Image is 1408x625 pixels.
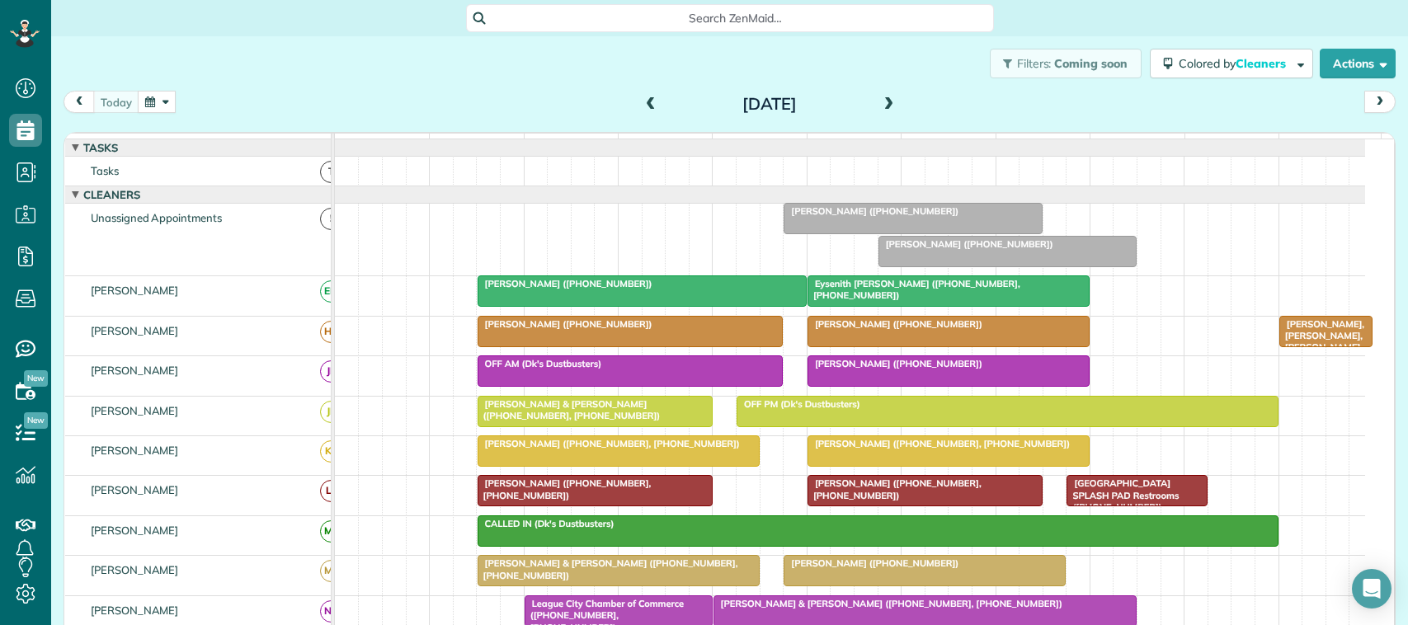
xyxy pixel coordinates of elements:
button: Colored byCleaners [1150,49,1313,78]
span: EM [320,280,342,303]
span: 1pm [902,137,930,150]
span: JR [320,401,342,423]
span: Cleaners [1236,56,1288,71]
span: 12pm [808,137,843,150]
span: 11am [713,137,750,150]
span: Tasks [87,164,122,177]
span: [PERSON_NAME], [PERSON_NAME], [PERSON_NAME], [PERSON_NAME], [PERSON_NAME] & [PERSON_NAME] P.C ([P... [1279,318,1365,460]
span: 9am [525,137,555,150]
span: [PERSON_NAME] [87,604,182,617]
span: [PERSON_NAME] [87,324,182,337]
span: [PERSON_NAME] [87,444,182,457]
span: HC [320,321,342,343]
span: 10am [619,137,656,150]
span: Cleaners [80,188,144,201]
div: Open Intercom Messenger [1352,569,1392,609]
span: [PERSON_NAME] & [PERSON_NAME] ([PHONE_NUMBER], [PHONE_NUMBER]) [477,557,738,580]
span: Colored by [1179,56,1292,71]
button: today [93,91,139,113]
span: [PERSON_NAME] ([PHONE_NUMBER]) [783,557,959,569]
span: [PERSON_NAME] ([PHONE_NUMBER]) [477,318,653,330]
span: [PERSON_NAME] [87,364,182,377]
span: KB [320,440,342,463]
span: 2pm [996,137,1025,150]
button: next [1364,91,1396,113]
span: New [24,370,48,387]
span: [PERSON_NAME] ([PHONE_NUMBER], [PHONE_NUMBER]) [477,438,741,449]
span: 7am [335,137,365,150]
span: 3pm [1090,137,1119,150]
span: [GEOGRAPHIC_DATA] SPLASH PAD Restrooms ([PHONE_NUMBER]) [1066,477,1179,513]
span: 5pm [1279,137,1308,150]
span: CALLED IN (Dk's Dustbusters) [477,518,615,529]
button: Actions [1320,49,1396,78]
span: [PERSON_NAME] & [PERSON_NAME] ([PHONE_NUMBER], [PHONE_NUMBER]) [477,398,662,421]
span: New [24,412,48,429]
span: [PERSON_NAME] [87,284,182,297]
span: Tasks [80,141,121,154]
span: OFF AM (Dk's Dustbusters) [477,358,603,369]
span: 4pm [1185,137,1214,150]
span: Coming soon [1054,56,1128,71]
span: Eysenith [PERSON_NAME] ([PHONE_NUMBER], [PHONE_NUMBER]) [807,278,1020,301]
span: T [320,161,342,183]
span: [PERSON_NAME] ([PHONE_NUMBER]) [477,278,653,289]
span: [PERSON_NAME] [87,563,182,576]
span: NN [320,600,342,623]
span: [PERSON_NAME] ([PHONE_NUMBER]) [878,238,1054,250]
span: [PERSON_NAME] ([PHONE_NUMBER], [PHONE_NUMBER]) [807,477,982,500]
span: [PERSON_NAME] [87,524,182,537]
span: LF [320,480,342,502]
span: MT [320,520,342,543]
span: [PERSON_NAME] [87,483,182,496]
span: Filters: [1017,56,1052,71]
span: OFF PM (Dk's Dustbusters) [736,398,861,410]
span: [PERSON_NAME] ([PHONE_NUMBER]) [807,358,983,369]
span: [PERSON_NAME] ([PHONE_NUMBER]) [807,318,983,330]
span: [PERSON_NAME] ([PHONE_NUMBER]) [783,205,959,217]
button: prev [64,91,95,113]
span: ! [320,208,342,230]
span: [PERSON_NAME] [87,404,182,417]
span: [PERSON_NAME] ([PHONE_NUMBER], [PHONE_NUMBER]) [477,477,652,500]
span: 8am [430,137,460,150]
span: Unassigned Appointments [87,211,225,224]
span: [PERSON_NAME] & [PERSON_NAME] ([PHONE_NUMBER], [PHONE_NUMBER]) [713,598,1063,609]
span: [PERSON_NAME] ([PHONE_NUMBER], [PHONE_NUMBER]) [807,438,1071,449]
span: JB [320,360,342,383]
span: MB [320,560,342,582]
h2: [DATE] [666,95,873,113]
